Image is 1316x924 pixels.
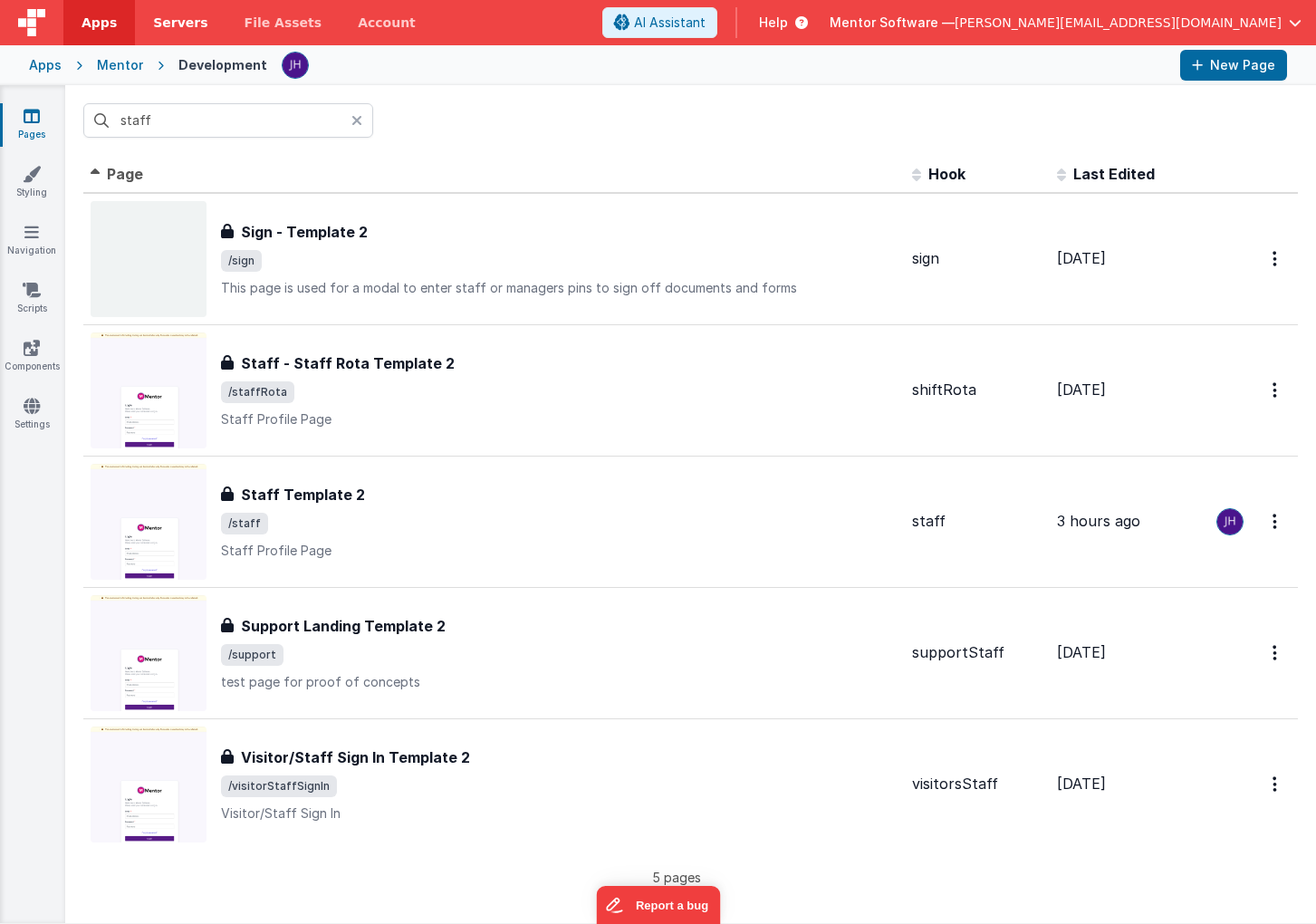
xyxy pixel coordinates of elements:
[83,868,1271,887] p: 5 pages
[221,673,898,691] p: test page for proof of concepts
[241,352,455,374] h3: Staff - Staff Rota Template 2
[29,56,62,74] div: Apps
[912,642,1042,663] div: supportStaff
[153,14,207,32] span: Servers
[1057,380,1106,399] span: [DATE]
[1057,512,1140,530] span: 3 hours ago
[912,511,1042,532] div: staff
[1073,165,1155,183] span: Last Edited
[634,14,706,32] span: AI Assistant
[912,248,1042,269] div: sign
[241,221,368,243] h3: Sign - Template 2
[97,56,143,74] div: Mentor
[928,165,965,183] span: Hook
[221,644,283,666] span: /support
[241,746,470,768] h3: Visitor/Staff Sign In Template 2
[82,14,117,32] span: Apps
[283,53,308,78] img: c2badad8aad3a9dfc60afe8632b41ba8
[245,14,322,32] span: File Assets
[241,484,365,505] h3: Staff Template 2
[1262,371,1291,409] button: Options
[602,7,717,38] button: AI Assistant
[1057,249,1106,267] span: [DATE]
[83,103,373,138] input: Search pages, id's ...
[178,56,267,74] div: Development
[830,14,955,32] span: Mentor Software —
[1180,50,1287,81] button: New Page
[912,380,1042,400] div: shiftRota
[221,410,898,428] p: Staff Profile Page
[221,279,898,297] p: This page is used for a modal to enter staff or managers pins to sign off documents and forms
[1217,509,1243,534] img: c2badad8aad3a9dfc60afe8632b41ba8
[912,774,1042,794] div: visitorsStaff
[241,615,446,637] h3: Support Landing Template 2
[1262,240,1291,277] button: Options
[1262,503,1291,540] button: Options
[1057,643,1106,661] span: [DATE]
[1262,634,1291,671] button: Options
[221,250,262,272] span: /sign
[759,14,788,32] span: Help
[1262,765,1291,803] button: Options
[1057,775,1106,793] span: [DATE]
[221,804,898,823] p: Visitor/Staff Sign In
[107,165,143,183] span: Page
[955,14,1282,32] span: [PERSON_NAME][EMAIL_ADDRESS][DOMAIN_NAME]
[221,775,337,797] span: /visitorStaffSignIn
[221,381,294,403] span: /staffRota
[596,886,720,924] iframe: Marker.io feedback button
[221,513,268,534] span: /staff
[830,14,1302,32] button: Mentor Software — [PERSON_NAME][EMAIL_ADDRESS][DOMAIN_NAME]
[221,542,898,560] p: Staff Profile Page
